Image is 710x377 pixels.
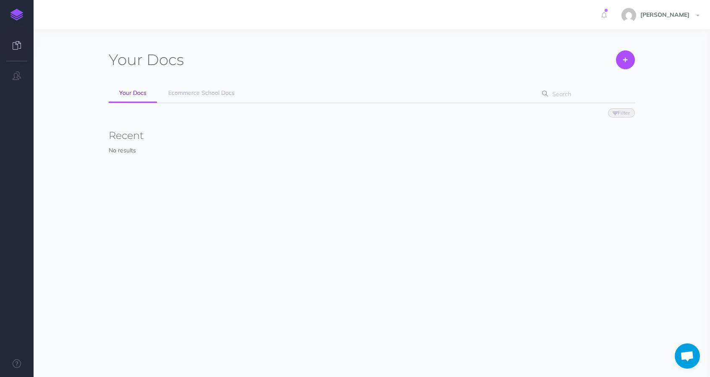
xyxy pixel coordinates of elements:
span: Your Docs [119,89,146,97]
input: Search [550,86,621,102]
a: Ecommerce School Docs [158,84,245,102]
img: 0bad668c83d50851a48a38b229b40e4a.jpg [621,8,636,23]
h3: Recent [109,130,634,141]
span: Your [109,50,143,69]
img: logo-mark.svg [10,9,23,21]
p: No results [109,146,634,155]
a: Aprire la chat [675,343,700,369]
span: [PERSON_NAME] [636,11,694,18]
h1: Docs [109,50,184,69]
button: Filter [608,108,635,118]
span: Ecommerce School Docs [168,89,235,97]
a: Your Docs [109,84,157,103]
